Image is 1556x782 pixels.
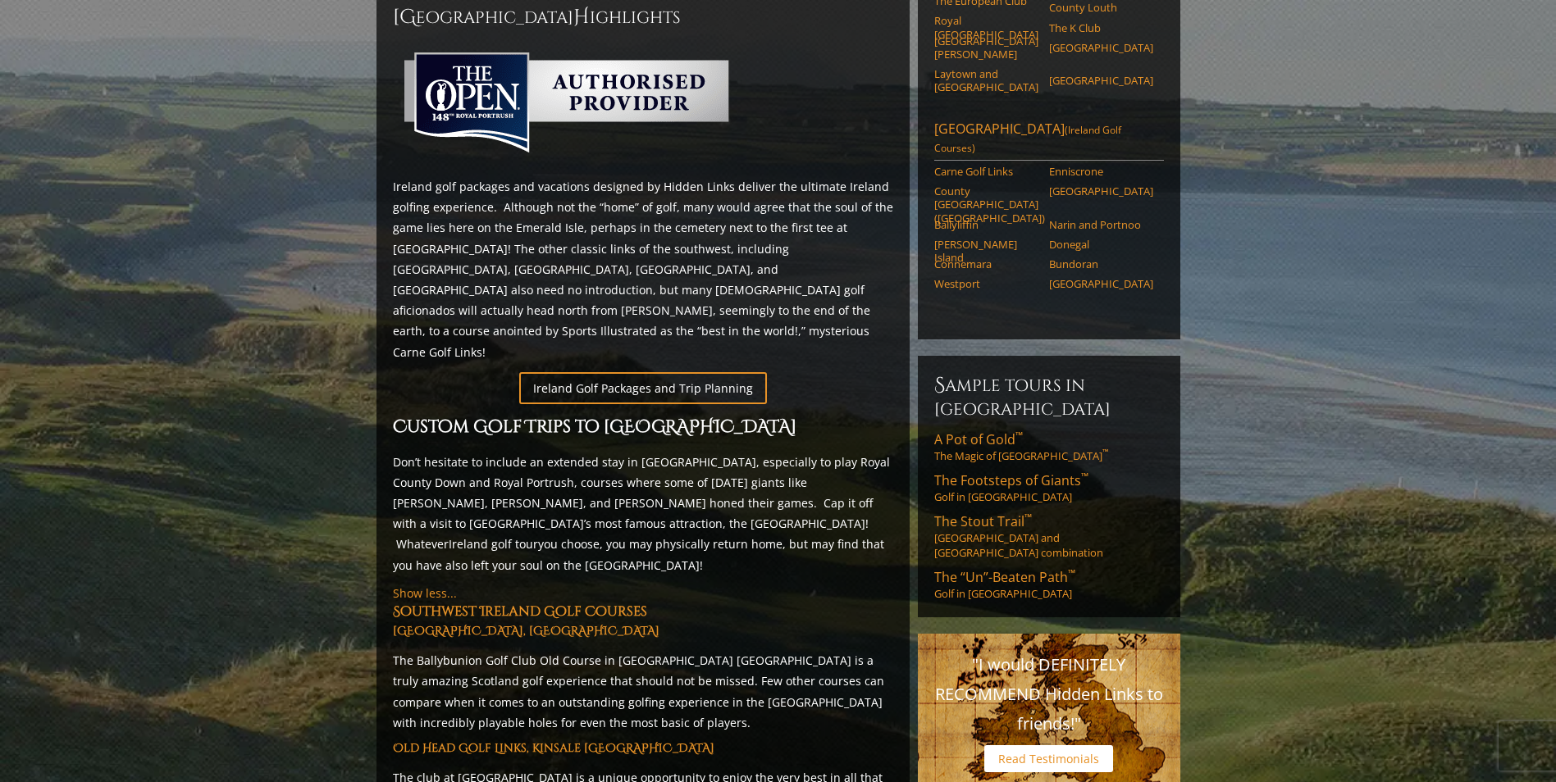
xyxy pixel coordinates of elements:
[1102,448,1108,458] sup: ™
[393,602,647,621] a: Southwest Ireland Golf Courses
[984,745,1113,772] a: Read Testimonials
[1015,429,1023,443] sup: ™
[393,414,893,442] h2: Custom Golf Trips to [GEOGRAPHIC_DATA]
[934,471,1164,504] a: The Footsteps of Giants™Golf in [GEOGRAPHIC_DATA]
[1049,1,1153,14] a: County Louth
[934,568,1075,586] span: The “Un”-Beaten Path
[393,452,893,575] p: Don’t hesitate to include an extended stay in [GEOGRAPHIC_DATA], especially to play Royal County ...
[934,120,1164,161] a: [GEOGRAPHIC_DATA](Ireland Golf Courses)
[934,34,1038,61] a: [GEOGRAPHIC_DATA][PERSON_NAME]
[934,14,1038,41] a: Royal [GEOGRAPHIC_DATA]
[393,4,893,30] h2: [GEOGRAPHIC_DATA] ighlights
[934,650,1164,739] p: "I would DEFINITELY RECOMMEND Hidden Links to friends!"
[573,4,590,30] span: H
[1049,257,1153,271] a: Bundoran
[1068,566,1075,580] sup: ™
[1081,470,1088,484] sup: ™
[934,568,1164,601] a: The “Un”-Beaten Path™Golf in [GEOGRAPHIC_DATA]
[1049,184,1153,198] a: [GEOGRAPHIC_DATA]
[934,257,1038,271] a: Connemara
[1049,21,1153,34] a: The K Club
[393,585,457,601] a: Show less...
[934,372,1164,421] h6: Sample Tours in [GEOGRAPHIC_DATA]
[934,512,1164,560] a: The Stout Trail™[GEOGRAPHIC_DATA] and [GEOGRAPHIC_DATA] combination
[934,218,1038,231] a: Ballyliffin
[1024,511,1032,525] sup: ™
[1049,74,1153,87] a: [GEOGRAPHIC_DATA]
[1049,218,1153,231] a: Narin and Portnoo
[1049,41,1153,54] a: [GEOGRAPHIC_DATA]
[934,277,1038,290] a: Westport
[934,512,1032,530] span: The Stout Trail
[393,740,714,756] a: Old Head Golf Links, Kinsale [GEOGRAPHIC_DATA]
[1049,238,1153,251] a: Donegal
[393,650,893,733] p: The Ballybunion Golf Club Old Course in [GEOGRAPHIC_DATA] [GEOGRAPHIC_DATA] is a truly amazing Sc...
[934,430,1023,448] span: A Pot of Gold
[934,430,1164,463] a: A Pot of Gold™The Magic of [GEOGRAPHIC_DATA]™
[934,238,1038,265] a: [PERSON_NAME] Island
[393,176,893,362] p: Ireland golf packages and vacations designed by Hidden Links deliver the ultimate Ireland golfing...
[449,536,538,552] a: Ireland golf tour
[1049,165,1153,178] a: Enniscrone
[934,67,1038,94] a: Laytown and [GEOGRAPHIC_DATA]
[934,184,1038,225] a: County [GEOGRAPHIC_DATA] ([GEOGRAPHIC_DATA])
[934,165,1038,178] a: Carne Golf Links
[1049,277,1153,290] a: [GEOGRAPHIC_DATA]
[393,623,659,639] a: [GEOGRAPHIC_DATA], [GEOGRAPHIC_DATA]
[519,372,767,404] a: Ireland Golf Packages and Trip Planning
[934,123,1121,155] span: (Ireland Golf Courses)
[934,471,1088,489] span: The Footsteps of Giants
